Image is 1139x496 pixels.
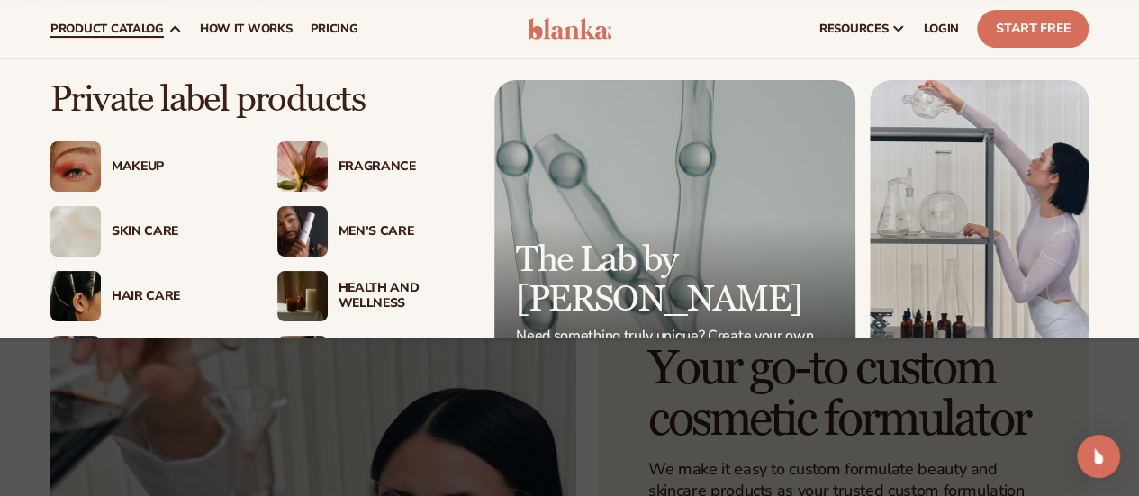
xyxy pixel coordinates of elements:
a: Female hair pulled back with clips. Hair Care [50,271,241,321]
span: LOGIN [924,22,959,36]
div: Fragrance [339,159,468,175]
div: Hair Care [112,289,241,304]
img: Male holding moisturizer bottle. [277,206,328,257]
a: Microscopic product formula. The Lab by [PERSON_NAME] Need something truly unique? Create your ow... [494,80,855,451]
a: Start Free [977,10,1089,48]
img: Candles and incense on table. [277,271,328,321]
span: resources [819,22,888,36]
a: Female with makeup brush. Accessories [277,336,468,386]
span: pricing [310,22,357,36]
span: How It Works [200,22,293,36]
a: Female with glitter eye makeup. Makeup [50,141,241,192]
p: Private label products [50,80,467,120]
img: Female with glitter eye makeup. [50,141,101,192]
img: Male hand applying moisturizer. [50,336,101,386]
div: Skin Care [112,224,241,239]
img: Female hair pulled back with clips. [50,271,101,321]
div: Open Intercom Messenger [1077,435,1120,478]
span: product catalog [50,22,164,36]
a: Cream moisturizer swatch. Skin Care [50,206,241,257]
div: Health And Wellness [339,281,468,311]
p: The Lab by [PERSON_NAME] [516,240,818,320]
a: Male holding moisturizer bottle. Men’s Care [277,206,468,257]
p: Need something truly unique? Create your own products from scratch with our beauty experts. [516,327,818,365]
img: Female with makeup brush. [277,336,328,386]
div: Makeup [112,159,241,175]
a: Pink blooming flower. Fragrance [277,141,468,192]
div: Men’s Care [339,224,468,239]
img: Cream moisturizer swatch. [50,206,101,257]
img: logo [528,18,612,40]
img: Female in lab with equipment. [870,80,1089,451]
a: Candles and incense on table. Health And Wellness [277,271,468,321]
a: Male hand applying moisturizer. Body Care [50,336,241,386]
img: Pink blooming flower. [277,141,328,192]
